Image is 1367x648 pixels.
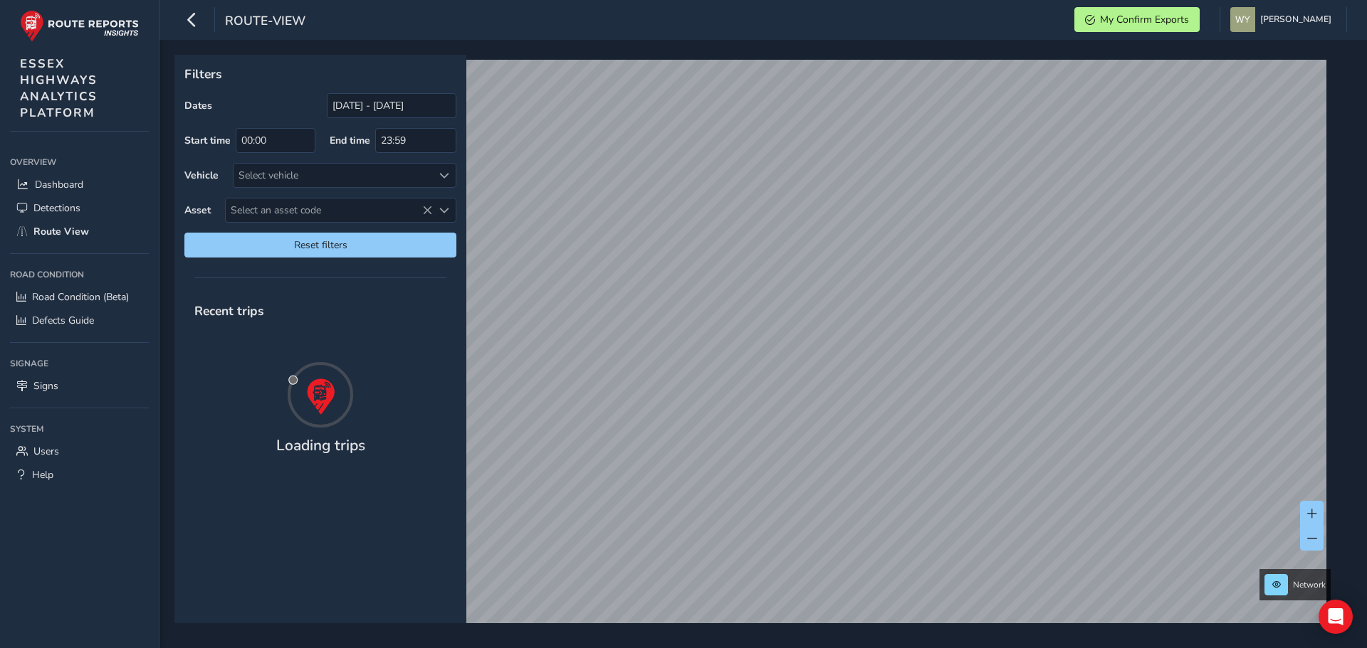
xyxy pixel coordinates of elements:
a: Dashboard [10,173,149,196]
img: diamond-layout [1230,7,1255,32]
div: System [10,418,149,440]
span: [PERSON_NAME] [1260,7,1331,32]
a: Road Condition (Beta) [10,285,149,309]
h4: Loading trips [276,437,365,455]
label: Asset [184,203,211,217]
a: Help [10,463,149,487]
span: Road Condition (Beta) [32,290,129,304]
span: Route View [33,225,89,238]
button: My Confirm Exports [1074,7,1200,32]
a: Detections [10,196,149,220]
button: Reset filters [184,233,456,257]
label: Start time [184,134,231,147]
a: Users [10,440,149,463]
div: Road Condition [10,264,149,285]
span: Help [32,468,53,482]
span: route-view [225,12,305,32]
a: Defects Guide [10,309,149,332]
div: Open Intercom Messenger [1319,600,1353,634]
div: Select an asset code [432,198,456,222]
span: Signs [33,379,58,393]
label: Vehicle [184,169,219,182]
label: Dates [184,99,212,112]
canvas: Map [179,60,1326,639]
span: Select an asset code [226,198,432,222]
a: Signs [10,374,149,398]
span: Defects Guide [32,314,94,327]
p: Filters [184,65,456,83]
span: Reset filters [195,238,446,252]
div: Select vehicle [234,164,432,187]
label: End time [330,134,370,147]
span: Dashboard [35,178,83,191]
span: ESSEX HIGHWAYS ANALYTICS PLATFORM [20,55,98,121]
span: Network [1293,579,1326,590]
span: My Confirm Exports [1100,13,1189,26]
button: [PERSON_NAME] [1230,7,1336,32]
a: Route View [10,220,149,243]
img: rr logo [20,10,139,42]
span: Recent trips [184,292,274,329]
div: Signage [10,353,149,374]
span: Users [33,445,59,458]
span: Detections [33,201,80,215]
div: Overview [10,152,149,173]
